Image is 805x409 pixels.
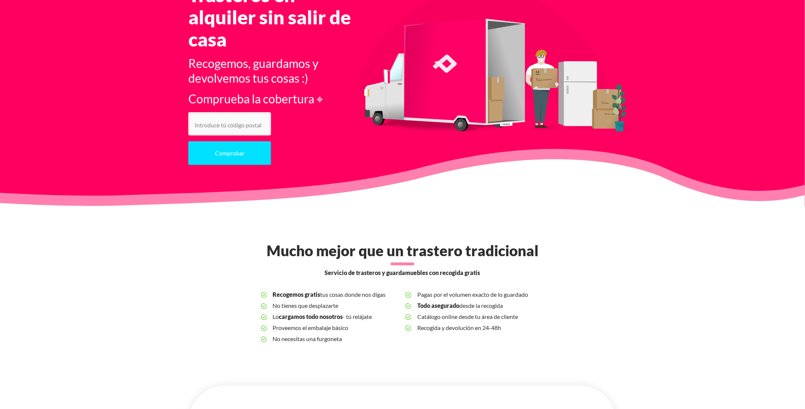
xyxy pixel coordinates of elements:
[184,242,621,260] h2: Mucho mejor que un trastero tradicional
[188,112,271,135] input: Introduce tú código postal
[417,322,544,333] span: Recogida y devolución en 24-48h
[188,56,363,86] h3: Recogemos, guardamos y devolvemos tus cosas :)
[417,300,544,311] span: desde la recogida
[672,315,805,409] iframe: Chat Widget
[417,311,544,322] span: Catálogo online desde tu área de cliente
[417,302,459,309] b: Todo asegurado
[325,268,480,277] span: Servicio de trasteros y guardamuebles con recogida gratis
[273,289,400,300] span: tus cosas donde nos digas
[188,141,271,165] button: Comprobar
[273,322,400,333] span: Proveemos el embalaje básico
[273,291,321,298] b: Recogemos gratis
[273,300,400,311] span: No tienes que desplazarte
[273,311,400,322] span: Lo - tú relájate
[279,313,343,320] b: cargamos todo nosotros
[417,289,544,300] span: Pagas por el volumen exacto de lo guardado
[273,333,400,344] span: No necesitas una furgoneta
[188,92,363,106] h3: Comprueba la cobertura ⌖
